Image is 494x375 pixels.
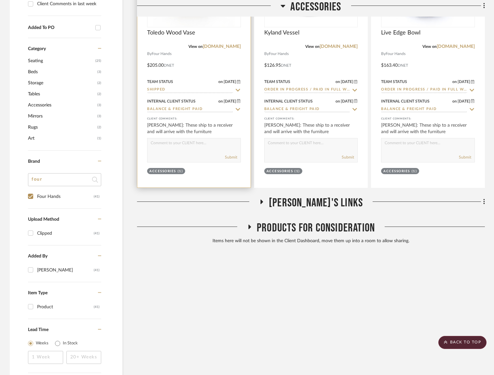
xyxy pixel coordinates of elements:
span: Toledo Wood Vase [147,29,195,36]
span: [DATE] [457,99,471,104]
span: View on [305,45,320,49]
span: Added By [28,254,48,258]
div: Internal Client Status [381,98,430,104]
span: (25) [95,56,101,66]
div: (41) [94,191,100,202]
span: [PERSON_NAME]'s Links [269,196,363,210]
span: Rugs [28,122,96,133]
div: [PERSON_NAME] [37,265,94,275]
div: Clipped [37,228,94,239]
span: By [381,51,386,57]
span: By [264,51,269,57]
span: By [147,51,152,57]
input: Type to Search… [381,87,467,93]
div: (1) [295,169,300,174]
span: Four Hands [152,51,172,57]
span: View on [422,45,437,49]
span: (3) [97,111,101,121]
div: [PERSON_NAME]: These ship to a receiver and will arrive with the furniture [264,122,358,135]
a: [DOMAIN_NAME] [437,44,475,49]
span: [DATE] [340,99,354,104]
input: Type to Search… [264,87,350,93]
div: (41) [94,302,100,312]
div: Internal Client Status [264,98,313,104]
span: Item Type [28,291,48,295]
div: Team Status [264,79,290,85]
span: Live Edge Bowl [381,29,420,36]
span: Lead Time [28,327,48,332]
div: (41) [94,265,100,275]
span: on [452,99,457,103]
span: (3) [97,100,101,110]
scroll-to-top-button: BACK TO TOP [438,336,487,349]
div: (41) [94,228,100,239]
span: Products For Consideration [257,221,375,235]
input: Search Brands [28,173,101,186]
div: Accessories [267,169,293,174]
label: In Stock [63,340,78,347]
span: on [218,80,223,84]
div: (1) [178,169,183,174]
span: Mirrors [28,111,96,122]
span: [DATE] [223,79,237,84]
span: View on [188,45,203,49]
span: Four Hands [269,51,289,57]
span: [DATE] [223,99,237,104]
button: Submit [342,154,354,160]
input: Type to Search… [147,87,233,93]
div: [PERSON_NAME]: These ship to a receiver and will arrive with the furniture [381,122,475,135]
span: on [452,80,457,84]
span: (2) [97,122,101,132]
div: [PERSON_NAME]: These ship to a receiver and will arrive with the furniture [147,122,241,135]
span: Kyland Vessel [264,29,299,36]
div: Added To PO [28,25,92,31]
span: (3) [97,67,101,77]
span: Brand [28,159,40,164]
label: Weeks [36,340,48,347]
span: Seating [28,55,94,66]
span: Accessories [28,100,96,111]
span: on [218,99,223,103]
button: Submit [225,154,237,160]
span: Four Hands [386,51,405,57]
input: 20+ Weeks [66,351,102,364]
input: 1 Week [28,351,63,364]
span: on [336,80,340,84]
span: [DATE] [457,79,471,84]
span: Upload Method [28,217,59,222]
span: Category [28,46,46,52]
div: Items here will not be shown in the Client Dashboard, move them up into a room to allow sharing. [137,238,485,245]
a: [DOMAIN_NAME] [203,44,241,49]
div: Accessories [149,169,176,174]
span: Tables [28,89,96,100]
span: (2) [97,78,101,88]
div: Product [37,302,94,312]
div: Internal Client Status [147,98,196,104]
div: (1) [412,169,417,174]
span: Storage [28,77,96,89]
input: Type to Search… [147,106,233,113]
a: [DOMAIN_NAME] [320,44,358,49]
input: Type to Search… [264,106,350,113]
button: Submit [459,154,471,160]
span: Beds [28,66,96,77]
div: Four Hands [37,191,94,202]
input: Type to Search… [381,106,467,113]
div: Team Status [147,79,173,85]
span: (2) [97,89,101,99]
span: on [336,99,340,103]
span: [DATE] [340,79,354,84]
div: Team Status [381,79,407,85]
span: Art [28,133,96,144]
div: Accessories [383,169,410,174]
span: (1) [97,133,101,144]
